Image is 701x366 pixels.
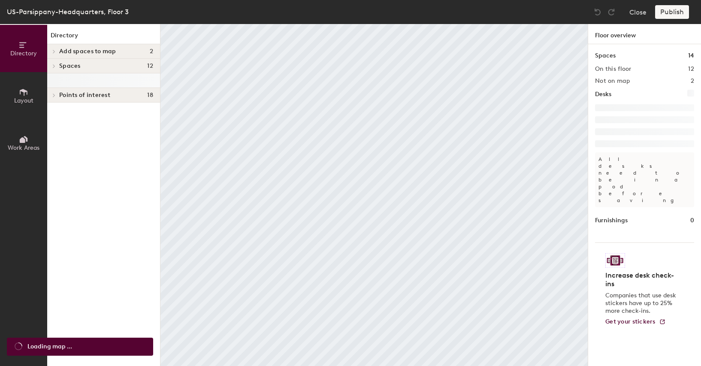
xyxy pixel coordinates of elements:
h2: 2 [691,78,694,85]
span: Directory [10,50,37,57]
img: Undo [593,8,602,16]
a: Get your stickers [605,318,666,326]
span: Points of interest [59,92,110,99]
span: 2 [150,48,153,55]
div: US-Parsippany-Headquarters, Floor 3 [7,6,129,17]
span: Layout [14,97,33,104]
p: All desks need to be in a pod before saving [595,152,694,207]
h1: Furnishings [595,216,628,225]
canvas: Map [160,24,588,366]
h1: Spaces [595,51,616,60]
h1: Desks [595,90,611,99]
h2: 12 [688,66,694,73]
h1: Directory [47,31,160,44]
span: Work Areas [8,144,39,151]
h2: On this floor [595,66,632,73]
h1: 14 [688,51,694,60]
h1: 0 [690,216,694,225]
span: 12 [147,63,153,70]
span: Get your stickers [605,318,656,325]
span: Add spaces to map [59,48,116,55]
h2: Not on map [595,78,630,85]
h4: Increase desk check-ins [605,271,679,288]
span: 18 [147,92,153,99]
span: Spaces [59,63,81,70]
img: Redo [607,8,616,16]
img: Sticker logo [605,253,625,268]
h1: Floor overview [588,24,701,44]
span: Loading map ... [27,342,72,351]
p: Companies that use desk stickers have up to 25% more check-ins. [605,292,679,315]
button: Close [629,5,647,19]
